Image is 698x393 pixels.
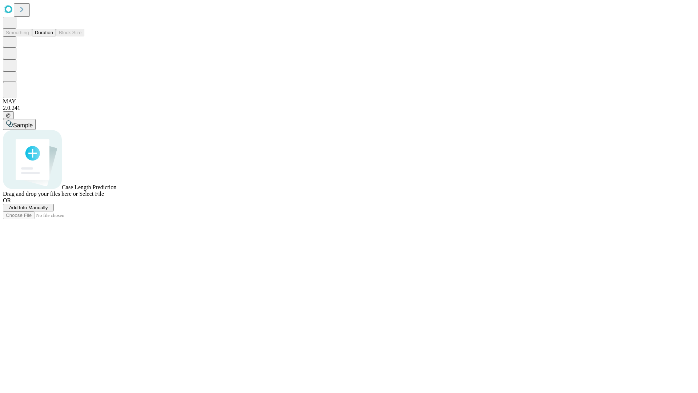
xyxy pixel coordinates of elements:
[3,98,695,105] div: MAY
[32,29,56,36] button: Duration
[3,105,695,111] div: 2.0.241
[9,205,48,210] span: Add Info Manually
[3,111,14,119] button: @
[3,119,36,130] button: Sample
[56,29,84,36] button: Block Size
[13,122,33,128] span: Sample
[3,197,11,203] span: OR
[3,29,32,36] button: Smoothing
[3,204,54,211] button: Add Info Manually
[79,191,104,197] span: Select File
[62,184,116,190] span: Case Length Prediction
[6,112,11,118] span: @
[3,191,78,197] span: Drag and drop your files here or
